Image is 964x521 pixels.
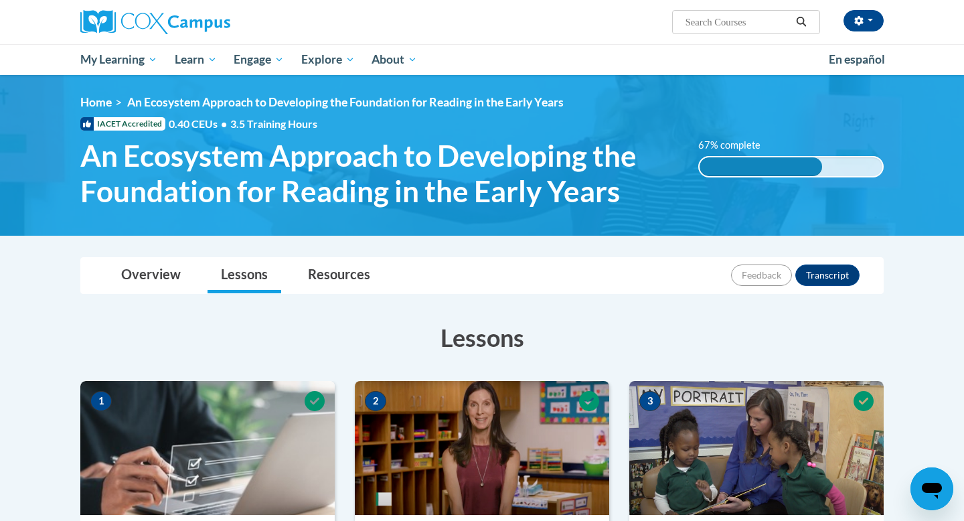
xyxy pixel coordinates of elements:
[225,44,293,75] a: Engage
[791,14,811,30] button: Search
[80,138,678,209] span: An Ecosystem Approach to Developing the Foundation for Reading in the Early Years
[72,44,166,75] a: My Learning
[108,258,194,293] a: Overview
[365,391,386,411] span: 2
[843,10,884,31] button: Account Settings
[80,52,157,68] span: My Learning
[90,391,112,411] span: 1
[364,44,426,75] a: About
[175,52,217,68] span: Learn
[127,95,564,109] span: An Ecosystem Approach to Developing the Foundation for Reading in the Early Years
[166,44,226,75] a: Learn
[80,10,335,34] a: Cox Campus
[684,14,791,30] input: Search Courses
[80,381,335,515] img: Course Image
[301,52,355,68] span: Explore
[60,44,904,75] div: Main menu
[639,391,661,411] span: 3
[169,117,230,131] span: 0.40 CEUs
[221,117,227,130] span: •
[234,52,284,68] span: Engage
[698,138,775,153] label: 67% complete
[795,265,860,286] button: Transcript
[208,258,281,293] a: Lessons
[295,258,384,293] a: Resources
[910,467,953,510] iframe: Button to launch messaging window
[230,117,317,130] span: 3.5 Training Hours
[629,381,884,515] img: Course Image
[80,321,884,354] h3: Lessons
[731,265,792,286] button: Feedback
[80,117,165,131] span: IACET Accredited
[80,10,230,34] img: Cox Campus
[372,52,417,68] span: About
[293,44,364,75] a: Explore
[829,52,885,66] span: En español
[700,157,822,176] div: 67% complete
[80,95,112,109] a: Home
[355,381,609,515] img: Course Image
[820,46,894,74] a: En español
